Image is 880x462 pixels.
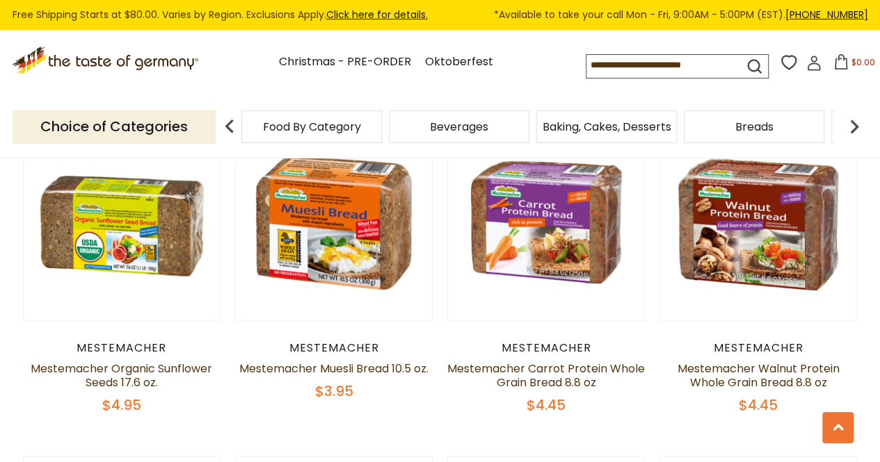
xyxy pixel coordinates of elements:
[263,122,361,132] a: Food By Category
[543,122,671,132] a: Baking, Cakes, Desserts
[102,395,141,415] span: $4.95
[659,341,858,355] div: Mestemacher
[326,8,428,22] a: Click here for details.
[216,113,243,140] img: previous arrow
[430,122,488,132] a: Beverages
[527,395,566,415] span: $4.45
[13,110,216,144] p: Choice of Categories
[425,53,493,72] a: Oktoberfest
[314,381,353,401] span: $3.95
[235,341,433,355] div: Mestemacher
[447,341,646,355] div: Mestemacher
[448,124,645,320] img: Mestemacher
[851,56,875,68] span: $0.00
[23,341,221,355] div: Mestemacher
[13,7,868,23] div: Free Shipping Starts at $80.00. Varies by Region. Exclusions Apply.
[239,361,429,377] a: Mestemacher Muesli Bread 10.5 oz.
[739,395,778,415] span: $4.45
[236,124,433,320] img: Mestemacher
[279,53,411,72] a: Christmas - PRE-ORDER
[785,8,868,22] a: [PHONE_NUMBER]
[735,122,774,132] a: Breads
[494,7,868,23] span: *Available to take your call Mon - Fri, 9:00AM - 5:00PM (EST).
[660,124,857,320] img: Mestemacher
[24,124,221,320] img: Mestemacher
[447,361,645,390] a: Mestemacher Carrot Protein Whole Grain Bread 8.8 oz
[31,361,212,390] a: Mestemacher Organic Sunflower Seeds 17.6 oz.
[840,113,868,140] img: next arrow
[678,361,840,390] a: Mestemacher Walnut Protein Whole Grain Bread 8.8 oz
